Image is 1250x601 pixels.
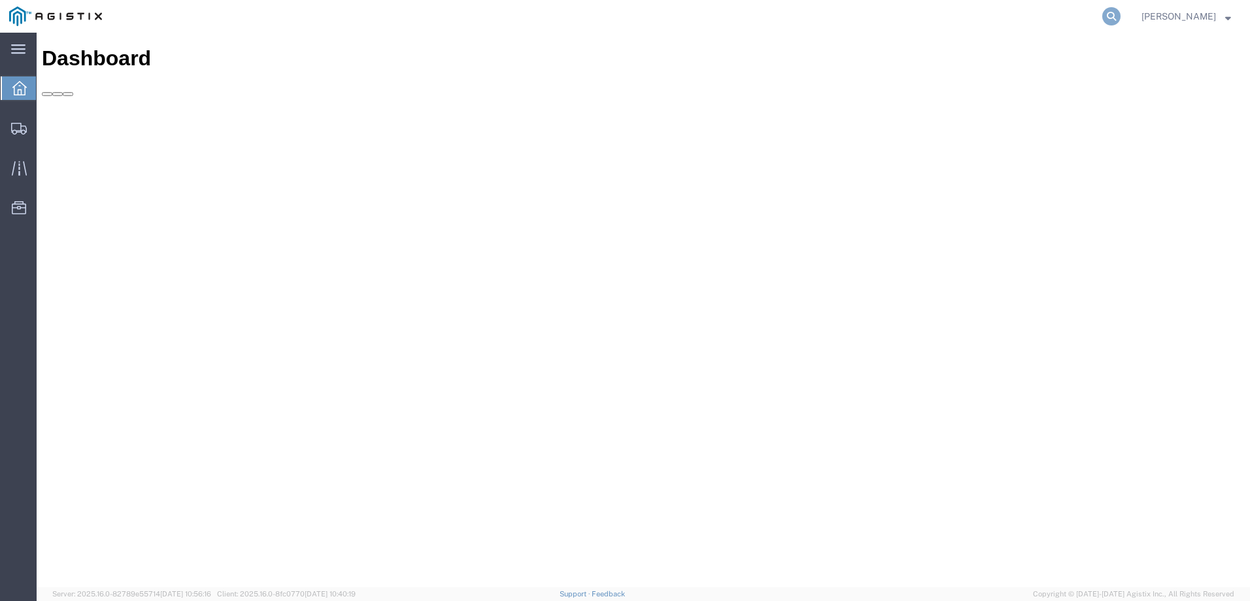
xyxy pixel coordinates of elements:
span: Copyright © [DATE]-[DATE] Agistix Inc., All Rights Reserved [1033,589,1234,600]
a: Click here for training [119,210,218,221]
iframe: FS Legacy Container [37,33,1250,587]
a: [EMAIL_ADDRESS][DOMAIN_NAME] [119,195,296,206]
a: [EMAIL_ADDRESS][DOMAIN_NAME] [119,155,296,166]
a: Feedback [592,590,625,598]
span: [DATE] 10:40:19 [305,590,356,598]
button: Add module [267,97,324,110]
span: [DATE] 10:56:16 [160,590,211,598]
td: Training [7,209,117,222]
span: Server: 2025.16.0-82789e55714 [52,590,211,598]
td: Customer Support [7,169,117,193]
td: Billing [7,195,117,208]
span: Client: 2025.16.0-8fc0770 [217,590,356,598]
span: Nathan Seeley [1141,9,1216,24]
td: [PHONE_NUMBER] [118,169,297,193]
a: [EMAIL_ADDRESS][DOMAIN_NAME] [119,169,296,180]
a: Support [560,590,592,598]
button: [PERSON_NAME] [1141,8,1232,24]
img: logo [9,7,102,26]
